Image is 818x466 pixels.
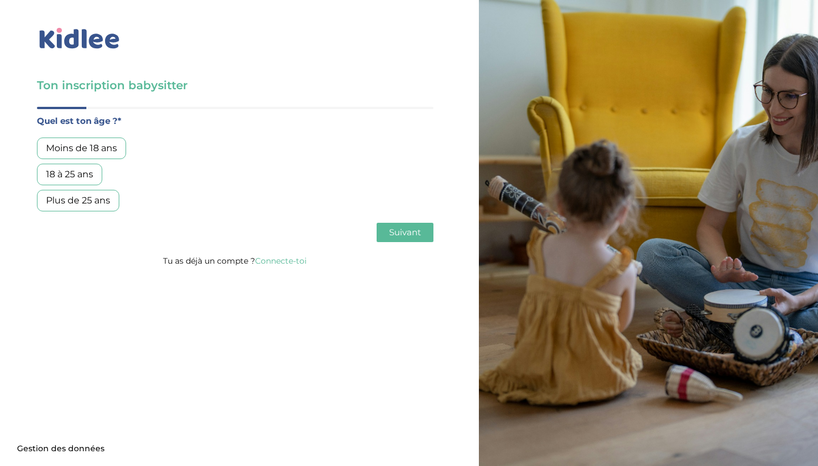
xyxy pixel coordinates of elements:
div: Moins de 18 ans [37,138,126,159]
button: Précédent [37,223,90,242]
div: Plus de 25 ans [37,190,119,211]
div: 18 à 25 ans [37,164,102,185]
h3: Ton inscription babysitter [37,77,433,93]
label: Quel est ton âge ?* [37,114,433,128]
p: Tu as déjà un compte ? [37,253,433,268]
span: Suivant [389,227,421,238]
a: Connecte-toi [255,256,307,266]
button: Gestion des données [10,437,111,461]
img: logo_kidlee_bleu [37,26,122,52]
button: Suivant [377,223,433,242]
span: Gestion des données [17,444,105,454]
